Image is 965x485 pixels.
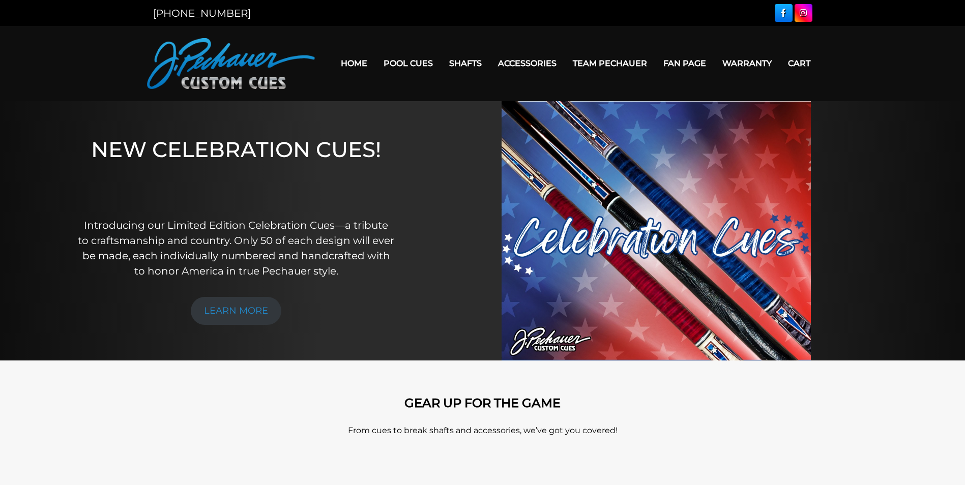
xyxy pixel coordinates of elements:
[441,50,490,76] a: Shafts
[375,50,441,76] a: Pool Cues
[333,50,375,76] a: Home
[77,137,395,203] h1: NEW CELEBRATION CUES!
[655,50,714,76] a: Fan Page
[565,50,655,76] a: Team Pechauer
[147,38,315,89] img: Pechauer Custom Cues
[714,50,780,76] a: Warranty
[780,50,818,76] a: Cart
[153,7,251,19] a: [PHONE_NUMBER]
[77,218,395,279] p: Introducing our Limited Edition Celebration Cues—a tribute to craftsmanship and country. Only 50 ...
[404,396,561,410] strong: GEAR UP FOR THE GAME
[191,297,281,325] a: LEARN MORE
[193,425,773,437] p: From cues to break shafts and accessories, we’ve got you covered!
[490,50,565,76] a: Accessories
